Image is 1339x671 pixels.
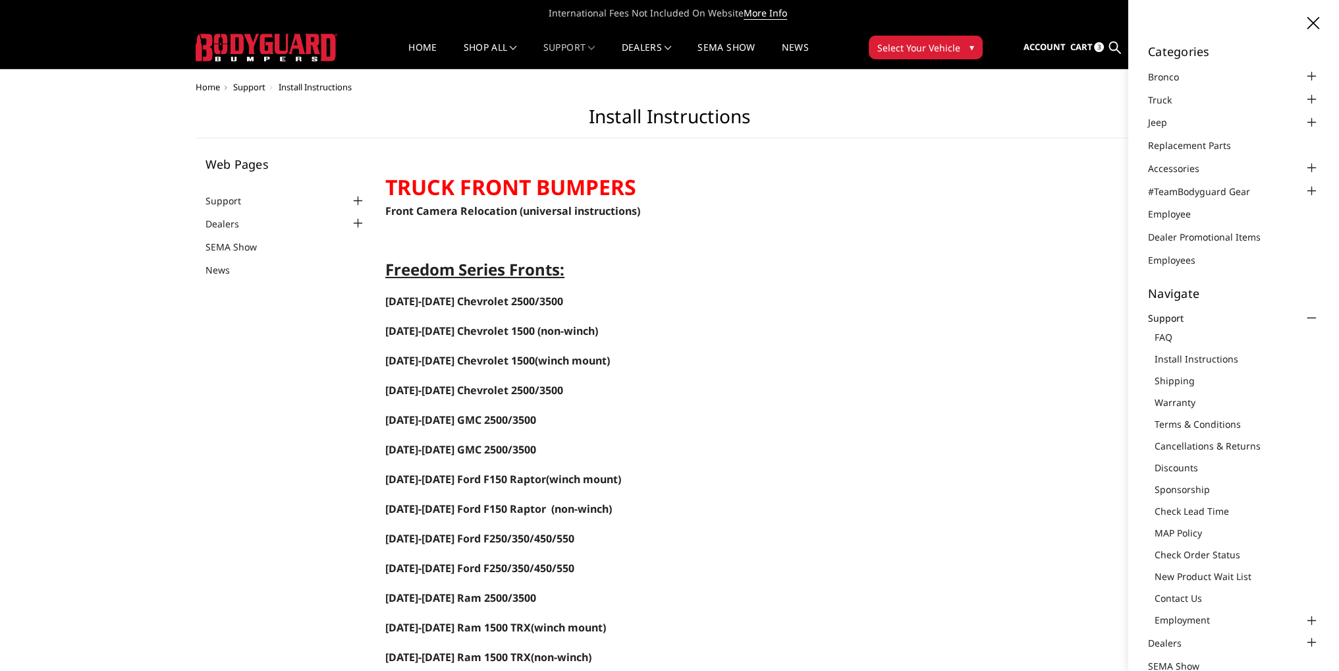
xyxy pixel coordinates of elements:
[385,650,531,664] a: [DATE]-[DATE] Ram 1500 TRX
[1155,395,1319,409] a: Warranty
[781,43,808,69] a: News
[385,324,535,338] span: [DATE]-[DATE] Chevrolet 1500
[279,81,352,93] span: Install Instructions
[385,325,535,337] a: [DATE]-[DATE] Chevrolet 1500
[233,81,265,93] a: Support
[1148,230,1277,244] a: Dealer Promotional Items
[1155,613,1319,627] a: Employment
[385,383,563,397] span: [DATE]-[DATE] Chevrolet 2500/3500
[1094,42,1104,52] span: 3
[744,7,787,20] a: More Info
[385,620,531,635] span: [DATE]-[DATE] Ram 1500 TRX
[543,43,595,69] a: Support
[1023,30,1065,65] a: Account
[622,43,672,69] a: Dealers
[537,324,598,338] span: (non-winch)
[385,444,536,456] a: [DATE]-[DATE] GMC 2500/3500
[1155,504,1319,518] a: Check Lead Time
[1148,70,1195,84] a: Bronco
[1070,30,1104,65] a: Cart 3
[385,502,546,516] span: [DATE]-[DATE] Ford F150 Raptor
[1155,569,1319,583] a: New Product Wait List
[869,36,983,59] button: Select Your Vehicle
[1155,461,1319,475] a: Discounts
[1155,548,1319,562] a: Check Order Status
[408,43,437,69] a: Home
[196,81,220,93] a: Home
[1155,330,1319,344] a: FAQ
[531,620,606,635] span: (winch mount)
[1155,482,1319,496] a: Sponsorship
[551,502,612,516] span: (non-winch)
[1148,636,1198,650] a: Dealers
[1155,352,1319,366] a: Install Instructions
[1023,41,1065,53] span: Account
[385,472,621,486] span: (winch mount)
[1148,207,1207,221] a: Employee
[1148,93,1188,107] a: Truck
[205,158,366,170] h5: Web Pages
[1155,417,1319,431] a: Terms & Conditions
[196,105,1144,138] h1: Install Instructions
[1155,591,1319,605] a: Contact Us
[697,43,755,69] a: SEMA Show
[385,204,640,218] a: Front Camera Relocation (universal instructions)
[464,43,517,69] a: shop all
[385,591,536,605] a: [DATE]-[DATE] Ram 2500/3500
[205,217,256,231] a: Dealers
[1070,41,1092,53] span: Cart
[1148,138,1247,152] a: Replacement Parts
[1148,287,1319,299] h5: Navigate
[970,40,974,54] span: ▾
[877,41,960,55] span: Select Your Vehicle
[385,294,563,308] a: [DATE]-[DATE] Chevrolet 2500/3500
[385,442,536,457] span: [DATE]-[DATE] GMC 2500/3500
[385,561,574,575] span: [DATE]-[DATE] Ford F250/350/450/550
[1155,374,1319,388] a: Shipping
[385,622,531,634] a: [DATE]-[DATE] Ram 1500 TRX
[1155,439,1319,453] a: Cancellations & Returns
[1148,253,1212,267] a: Employees
[385,650,591,664] span: (non-winch)
[205,240,273,254] a: SEMA Show
[1148,115,1184,129] a: Jeep
[1148,45,1319,57] h5: Categories
[385,353,535,368] a: [DATE]-[DATE] Chevrolet 1500
[385,562,574,575] a: [DATE]-[DATE] Ford F250/350/450/550
[1273,608,1339,671] iframe: Chat Widget
[385,258,564,280] span: Freedom Series Fronts:
[205,194,258,208] a: Support
[385,531,574,546] a: [DATE]-[DATE] Ford F250/350/450/550
[1148,311,1200,325] a: Support
[1148,185,1267,198] a: #TeamBodyguard Gear
[385,413,536,427] a: [DATE]-[DATE] GMC 2500/3500
[1155,526,1319,540] a: MAP Policy
[385,472,546,486] a: [DATE]-[DATE] Ford F150 Raptor
[385,353,610,368] span: (winch mount)
[385,503,546,515] a: [DATE]-[DATE] Ford F150 Raptor
[385,384,563,397] a: [DATE]-[DATE] Chevrolet 2500/3500
[196,34,337,61] img: BODYGUARD BUMPERS
[205,263,246,277] a: News
[385,173,636,201] strong: TRUCK FRONT BUMPERS
[1148,161,1216,175] a: Accessories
